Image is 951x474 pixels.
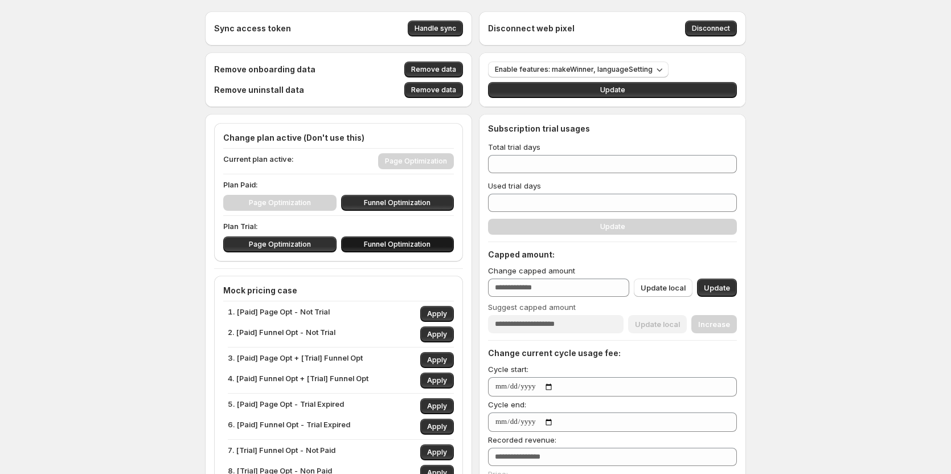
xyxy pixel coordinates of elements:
[420,444,454,460] button: Apply
[420,306,454,322] button: Apply
[420,352,454,368] button: Apply
[228,419,350,435] p: 6. [Paid] Funnel Opt - Trial Expired
[427,376,447,385] span: Apply
[488,249,737,260] h4: Capped amount:
[420,373,454,389] button: Apply
[415,24,456,33] span: Handle sync
[427,402,447,411] span: Apply
[704,282,730,293] span: Update
[228,398,344,414] p: 5. [Paid] Page Opt - Trial Expired
[685,21,737,36] button: Disconnect
[404,82,463,98] button: Remove data
[223,236,337,252] button: Page Optimization
[488,365,528,374] span: Cycle start:
[364,240,431,249] span: Funnel Optimization
[641,282,686,293] span: Update local
[420,326,454,342] button: Apply
[427,355,447,365] span: Apply
[223,153,294,169] p: Current plan active:
[364,198,431,207] span: Funnel Optimization
[488,435,556,444] span: Recorded revenue:
[600,85,625,95] span: Update
[411,65,456,74] span: Remove data
[488,82,737,98] button: Update
[420,398,454,414] button: Apply
[488,266,575,275] span: Change capped amount
[223,179,454,190] p: Plan Paid:
[420,419,454,435] button: Apply
[488,23,575,34] h4: Disconnect web pixel
[214,84,304,96] h4: Remove uninstall data
[488,400,526,409] span: Cycle end:
[634,279,692,297] button: Update local
[341,195,454,211] button: Funnel Optimization
[228,326,335,342] p: 2. [Paid] Funnel Opt - Not Trial
[488,62,669,77] button: Enable features: makeWinner, languageSetting
[488,123,590,134] h4: Subscription trial usages
[488,348,737,359] h4: Change current cycle usage fee:
[223,132,454,144] h4: Change plan active (Don't use this)
[692,24,730,33] span: Disconnect
[495,65,653,74] span: Enable features: makeWinner, languageSetting
[404,62,463,77] button: Remove data
[214,23,291,34] h4: Sync access token
[411,85,456,95] span: Remove data
[488,181,541,190] span: Used trial days
[427,330,447,339] span: Apply
[249,240,311,249] span: Page Optimization
[228,373,368,389] p: 4. [Paid] Funnel Opt + [Trial] Funnel Opt
[214,64,315,75] h4: Remove onboarding data
[488,142,540,152] span: Total trial days
[223,285,454,296] h4: Mock pricing case
[228,352,363,368] p: 3. [Paid] Page Opt + [Trial] Funnel Opt
[408,21,463,36] button: Handle sync
[228,306,330,322] p: 1. [Paid] Page Opt - Not Trial
[427,422,447,431] span: Apply
[228,444,335,460] p: 7. [Trial] Funnel Opt - Not Paid
[427,309,447,318] span: Apply
[341,236,454,252] button: Funnel Optimization
[223,220,454,232] p: Plan Trial:
[697,279,737,297] button: Update
[488,303,576,312] span: Suggest capped amount
[427,448,447,457] span: Apply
